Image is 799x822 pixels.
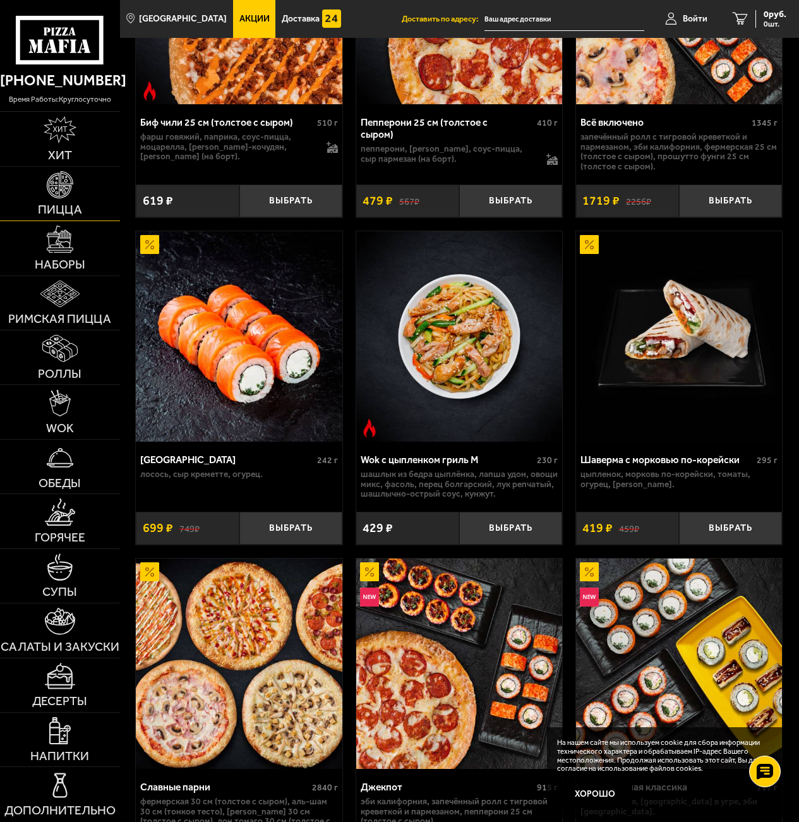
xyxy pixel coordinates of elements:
button: Выбрать [459,512,562,545]
span: Доставка [282,15,320,23]
p: шашлык из бедра цыплёнка, лапша удон, овощи микс, фасоль, перец болгарский, лук репчатый, шашлычн... [361,469,558,499]
button: Выбрать [239,184,342,217]
a: АкционныйФиладельфия [136,231,342,442]
div: Биф чили 25 см (толстое с сыром) [140,117,314,129]
span: 915 г [537,782,558,793]
span: 2840 г [312,782,338,793]
button: Выбрать [679,512,782,545]
img: Джекпот [356,559,562,769]
span: Горячее [35,531,85,544]
span: 429 ₽ [363,522,393,535]
span: Напитки [30,750,89,763]
span: Десерты [32,695,87,708]
img: Шаверма с морковью по-корейски [576,231,782,442]
span: 510 г [317,118,338,128]
img: Новинка [580,588,599,607]
span: 419 ₽ [582,522,613,535]
div: Шаверма с морковью по-корейски [580,454,754,466]
img: Wok с цыпленком гриль M [356,231,562,442]
span: Обеды [39,477,81,490]
span: Роллы [38,368,81,380]
img: 15daf4d41897b9f0e9f617042186c801.svg [322,9,341,28]
img: Акционный [580,235,599,254]
div: Джекпот [361,782,534,794]
img: Акционный [140,562,159,581]
img: Острое блюдо [140,82,159,100]
img: Акционный [580,562,599,581]
a: АкционныйСлавные парни [136,559,342,769]
span: Салаты и закуски [1,641,119,653]
button: Выбрать [459,184,562,217]
button: Хорошо [557,782,632,807]
div: [GEOGRAPHIC_DATA] [140,454,314,466]
span: 295 г [757,455,778,466]
a: АкционныйНовинкаДжекпот [356,559,562,769]
input: Ваш адрес доставки [484,8,644,31]
div: Пепперони 25 см (толстое с сыром) [361,117,534,141]
span: Пицца [38,203,82,216]
span: Дополнительно [4,804,116,817]
span: Акции [239,15,270,23]
a: АкционныйНовинкаСовершенная классика [576,559,782,769]
img: Новинка [360,588,379,607]
s: 2256 ₽ [626,195,651,207]
p: Запечённый ролл с тигровой креветкой и пармезаном, Эби Калифорния, Фермерская 25 см (толстое с сы... [580,132,778,172]
span: 479 ₽ [363,195,393,207]
span: 1345 г [752,118,778,128]
span: 230 г [537,455,558,466]
p: лосось, Сыр креметте, огурец. [140,469,338,480]
span: [GEOGRAPHIC_DATA] [139,15,227,23]
span: 410 г [537,118,558,128]
img: Акционный [360,562,379,581]
img: Острое блюдо [360,419,379,438]
p: фарш говяжий, паприка, соус-пицца, моцарелла, [PERSON_NAME]-кочудян, [PERSON_NAME] (на борт). [140,132,318,162]
a: Острое блюдоWok с цыпленком гриль M [356,231,562,442]
div: Всё включено [580,117,749,129]
span: 242 г [317,455,338,466]
button: Выбрать [239,512,342,545]
span: 0 шт. [764,20,786,28]
img: Филадельфия [136,231,342,442]
span: Супы [42,586,77,598]
img: Совершенная классика [576,559,782,769]
span: Хит [48,149,72,162]
div: Славные парни [140,782,309,794]
img: Акционный [140,235,159,254]
span: 0 руб. [764,10,786,19]
div: Wok с цыпленком гриль M [361,454,534,466]
span: 699 ₽ [143,522,173,535]
p: пепперони, [PERSON_NAME], соус-пицца, сыр пармезан (на борт). [361,144,538,164]
span: 619 ₽ [143,195,173,207]
s: 567 ₽ [399,195,419,207]
span: Доставить по адресу: [402,15,484,23]
span: WOK [46,422,74,435]
p: На нашем сайте мы используем cookie для сбора информации технического характера и обрабатываем IP... [557,739,769,773]
button: Выбрать [679,184,782,217]
s: 459 ₽ [619,523,639,534]
span: Наборы [35,258,85,271]
s: 749 ₽ [179,523,200,534]
img: Славные парни [136,559,342,769]
p: цыпленок, морковь по-корейски, томаты, огурец, [PERSON_NAME]. [580,469,778,490]
span: Войти [683,15,707,23]
a: АкционныйШаверма с морковью по-корейски [576,231,782,442]
span: 1719 ₽ [582,195,620,207]
span: Римская пицца [8,313,111,325]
